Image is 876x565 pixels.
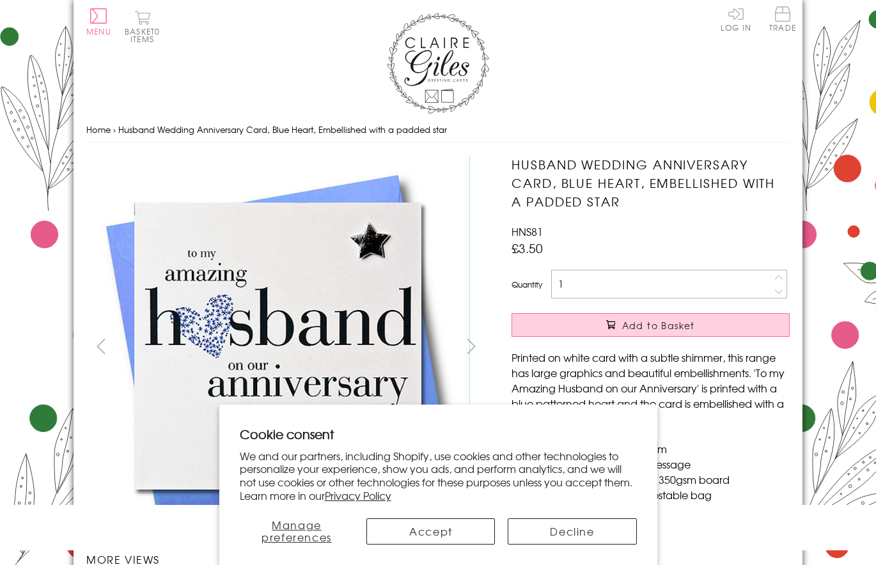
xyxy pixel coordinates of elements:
[240,425,637,443] h2: Cookie consent
[325,488,391,503] a: Privacy Policy
[239,518,354,545] button: Manage preferences
[512,239,543,257] span: £3.50
[86,26,111,37] span: Menu
[486,155,870,539] img: Husband Wedding Anniversary Card, Blue Heart, Embellished with a padded star
[113,123,116,135] span: ›
[86,155,470,538] img: Husband Wedding Anniversary Card, Blue Heart, Embellished with a padded star
[240,449,637,502] p: We and our partners, including Shopify, use cookies and other technologies to personalize your ex...
[769,6,796,31] span: Trade
[130,26,160,45] span: 0 items
[86,123,111,135] a: Home
[512,279,542,290] label: Quantity
[622,319,695,332] span: Add to Basket
[512,224,543,239] span: HNS81
[457,332,486,360] button: next
[86,8,111,35] button: Menu
[721,6,751,31] a: Log In
[512,313,790,337] button: Add to Basket
[125,10,160,43] button: Basket0 items
[512,350,790,426] p: Printed on white card with a subtle shimmer, this range has large graphics and beautiful embellis...
[366,518,495,545] button: Accept
[86,117,790,143] nav: breadcrumbs
[262,517,332,545] span: Manage preferences
[512,155,790,210] h1: Husband Wedding Anniversary Card, Blue Heart, Embellished with a padded star
[118,123,447,135] span: Husband Wedding Anniversary Card, Blue Heart, Embellished with a padded star
[86,332,115,360] button: prev
[387,13,489,114] img: Claire Giles Greetings Cards
[769,6,796,34] a: Trade
[508,518,636,545] button: Decline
